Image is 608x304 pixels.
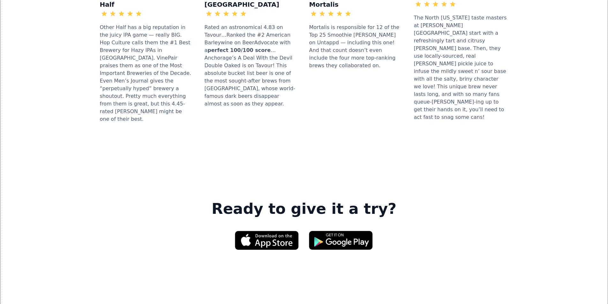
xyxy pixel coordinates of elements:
[414,11,508,124] div: The North [US_STATE] taste masters at [PERSON_NAME][GEOGRAPHIC_DATA] start with a refreshingly ta...
[205,20,299,111] div: Rated an astronomical 4.83 on Tavour…Ranked the #2 American Barleywine on BeerAdvocate with a …An...
[457,0,469,8] div: 3.46
[100,20,194,126] div: Other Half has a big reputation in the juicy IPA game — really BIG. Hop Culture calls them the #1...
[212,200,396,218] strong: Ready to give it a try?
[248,10,259,18] div: 4.83
[207,47,271,53] strong: perfect 100/100 score
[352,10,364,18] div: 4.48
[143,10,154,18] div: 4.45
[309,20,404,73] div: Mortalis is responsible for 12 of the Top 25 Smoothie [PERSON_NAME] on Untappd — including this o...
